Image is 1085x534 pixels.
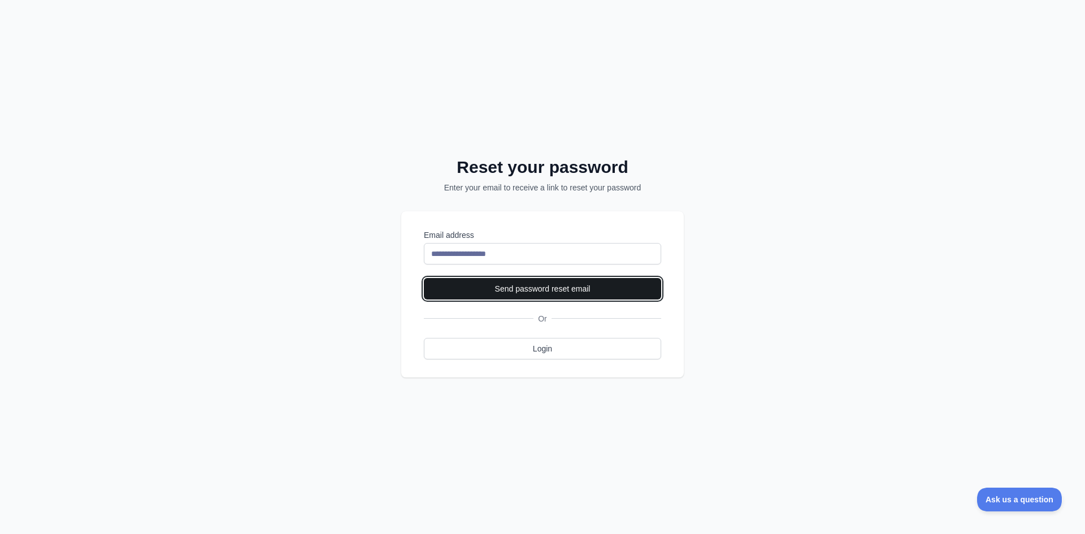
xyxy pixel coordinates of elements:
[533,313,552,324] span: Or
[424,278,661,299] button: Send password reset email
[977,488,1062,511] iframe: Toggle Customer Support
[424,338,661,359] a: Login
[416,157,669,177] h2: Reset your password
[424,229,661,241] label: Email address
[416,182,669,193] p: Enter your email to receive a link to reset your password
